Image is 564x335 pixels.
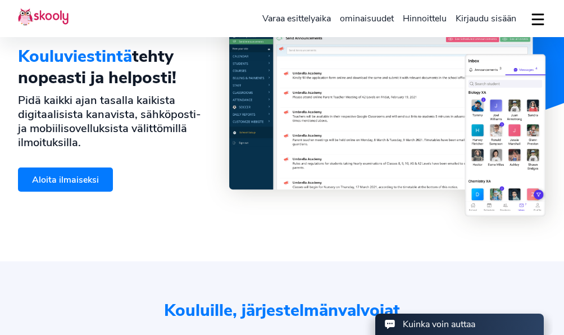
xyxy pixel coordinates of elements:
button: dropdown menu [530,7,546,33]
img: Skooly [18,8,69,26]
a: Varaa esittelyaika [258,10,335,28]
a: Hinnoittelu [398,10,451,28]
span: Kouluviestintä [18,45,132,68]
a: Kirjaudu sisään [451,10,521,28]
span: Hinnoittelu [403,12,447,25]
h2: Pidä kaikki ajan tasalla kaikista digitaalisista kanavista, sähköposti- ja mobiilisovelluksista v... [18,93,211,150]
a: ominaisuudet [335,10,398,28]
h1: tehty nopeasti ja helposti! [18,46,211,89]
a: Aloita ilmaiseksi [18,168,113,192]
span: Kirjaudu sisään [456,12,516,25]
img: Koulujen viestintäsovellus ja ohjelmistot - <span class='notranslate'>Skooly | Kokeile ilmaiseksi [229,21,546,216]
